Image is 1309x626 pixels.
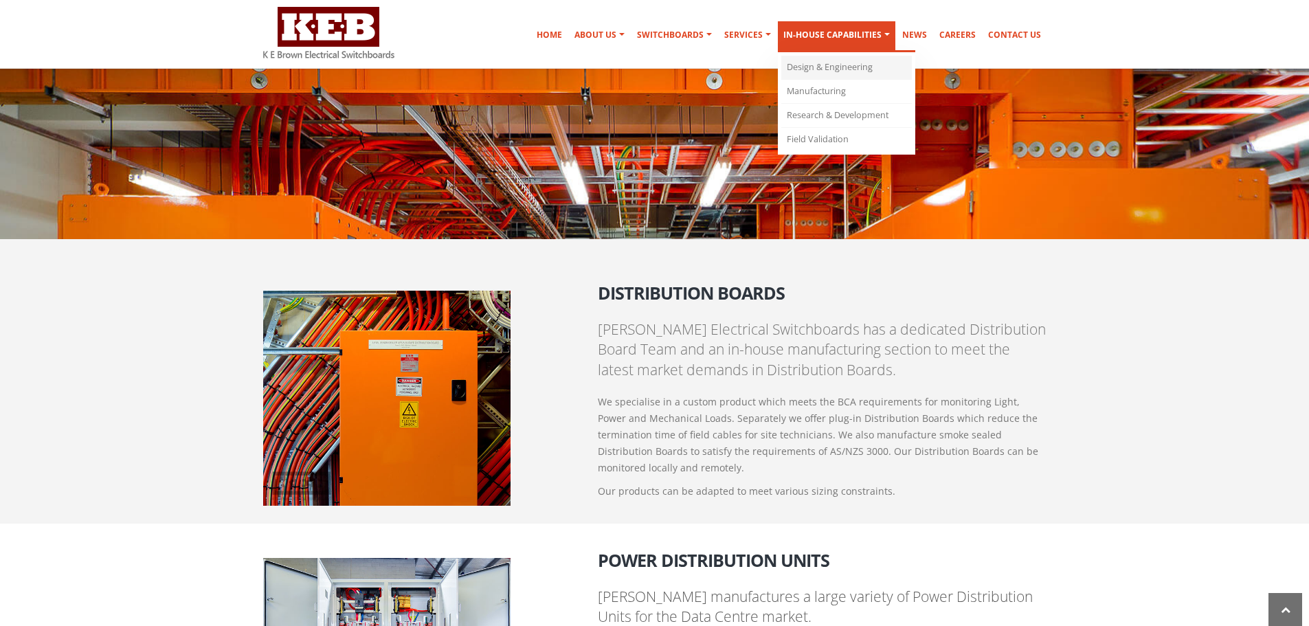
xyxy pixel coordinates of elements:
a: News [897,21,932,49]
a: Contact Us [983,21,1047,49]
a: Services [719,21,776,49]
a: Manufacturing [781,80,912,104]
a: About Us [569,21,630,49]
a: Field Validation [781,128,912,151]
img: K E Brown Electrical Switchboards [263,7,394,58]
h2: Power Distribution Units [598,541,1047,570]
a: Design & Engineering [781,56,912,80]
a: Home [531,21,568,49]
a: In-house Capabilities [778,21,895,52]
h2: Distribution Boards [598,273,1047,302]
p: We specialise in a custom product which meets the BCA requirements for monitoring Light, Power an... [598,394,1047,476]
a: Careers [934,21,981,49]
p: Our products can be adapted to meet various sizing constraints. [598,483,1047,500]
a: Research & Development [781,104,912,128]
a: Switchboards [631,21,717,49]
p: [PERSON_NAME] Electrical Switchboards has a dedicated Distribution Board Team and an in-house man... [598,320,1047,380]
